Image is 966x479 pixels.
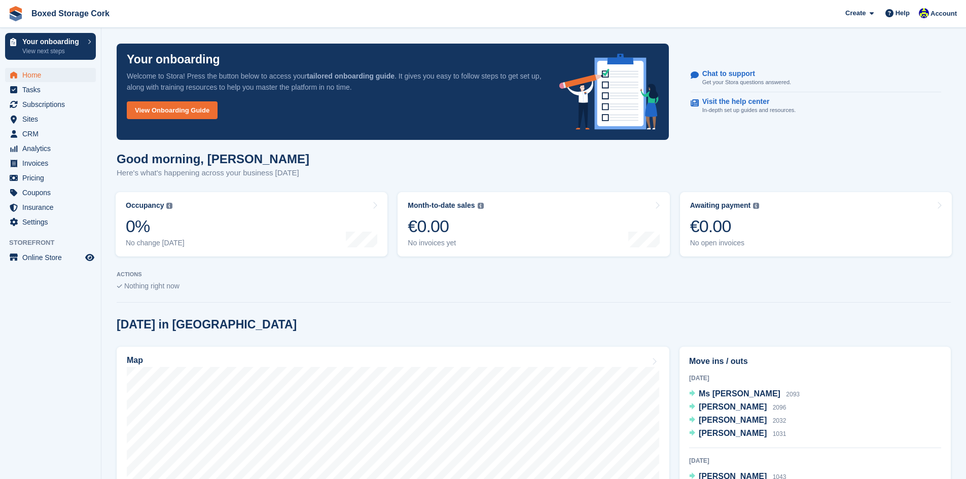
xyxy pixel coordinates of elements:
span: Help [896,8,910,18]
a: View Onboarding Guide [127,101,218,119]
span: Analytics [22,141,83,156]
h2: Map [127,356,143,365]
span: 1031 [773,430,786,437]
p: ACTIONS [117,271,951,278]
span: [PERSON_NAME] [699,429,767,437]
a: menu [5,171,96,185]
a: menu [5,186,96,200]
a: [PERSON_NAME] 2096 [689,401,786,414]
img: Vincent [919,8,929,18]
div: No invoices yet [408,239,483,247]
a: menu [5,112,96,126]
p: Here's what's happening across your business [DATE] [117,167,309,179]
span: Tasks [22,83,83,97]
span: Invoices [22,156,83,170]
span: Sites [22,112,83,126]
a: Ms [PERSON_NAME] 2093 [689,388,800,401]
a: Preview store [84,251,96,264]
span: Home [22,68,83,82]
span: Insurance [22,200,83,214]
span: Coupons [22,186,83,200]
a: Month-to-date sales €0.00 No invoices yet [398,192,669,256]
a: menu [5,200,96,214]
span: CRM [22,127,83,141]
a: Chat to support Get your Stora questions answered. [691,64,941,92]
div: No open invoices [690,239,760,247]
p: Welcome to Stora! Press the button below to access your . It gives you easy to follow steps to ge... [127,70,543,93]
a: Visit the help center In-depth set up guides and resources. [691,92,941,120]
span: Settings [22,215,83,229]
span: [PERSON_NAME] [699,416,767,424]
span: Storefront [9,238,101,248]
strong: tailored onboarding guide [307,72,395,80]
img: icon-info-grey-7440780725fd019a000dd9b08b2336e03edf1995a4989e88bcd33f0948082b44.svg [478,203,484,209]
span: Pricing [22,171,83,185]
div: Month-to-date sales [408,201,475,210]
a: menu [5,250,96,265]
div: [DATE] [689,374,941,383]
span: Account [931,9,957,19]
span: Nothing right now [124,282,180,290]
h1: Good morning, [PERSON_NAME] [117,152,309,166]
a: menu [5,97,96,112]
a: menu [5,156,96,170]
p: Visit the help center [702,97,788,106]
span: Create [845,8,866,18]
div: 0% [126,216,185,237]
p: Your onboarding [127,54,220,65]
img: icon-info-grey-7440780725fd019a000dd9b08b2336e03edf1995a4989e88bcd33f0948082b44.svg [166,203,172,209]
p: Get your Stora questions answered. [702,78,791,87]
p: Your onboarding [22,38,83,45]
h2: Move ins / outs [689,355,941,367]
a: Awaiting payment €0.00 No open invoices [680,192,952,256]
div: Awaiting payment [690,201,751,210]
span: 2096 [773,404,786,411]
span: 2093 [786,391,800,398]
a: menu [5,68,96,82]
img: blank_slate_check_icon-ba018cac091ee9be17c0a81a6c232d5eb81de652e7a59be601be346b1b6ddf79.svg [117,284,122,288]
a: menu [5,83,96,97]
img: stora-icon-8386f47178a22dfd0bd8f6a31ec36ba5ce8667c1dd55bd0f319d3a0aa187defe.svg [8,6,23,21]
span: [PERSON_NAME] [699,402,767,411]
a: menu [5,127,96,141]
a: [PERSON_NAME] 2032 [689,414,786,427]
a: Occupancy 0% No change [DATE] [116,192,387,256]
p: In-depth set up guides and resources. [702,106,796,115]
a: [PERSON_NAME] 1031 [689,427,786,440]
a: Boxed Storage Cork [27,5,114,22]
div: No change [DATE] [126,239,185,247]
a: menu [5,215,96,229]
div: Occupancy [126,201,164,210]
a: Your onboarding View next steps [5,33,96,60]
span: Online Store [22,250,83,265]
img: onboarding-info-6c161a55d2c0e0a8cae90662b2fe09162a5109e8cc188191df67fb4f79e88e88.svg [559,54,659,130]
div: €0.00 [690,216,760,237]
span: 2032 [773,417,786,424]
p: Chat to support [702,69,783,78]
div: €0.00 [408,216,483,237]
img: icon-info-grey-7440780725fd019a000dd9b08b2336e03edf1995a4989e88bcd33f0948082b44.svg [753,203,759,209]
a: menu [5,141,96,156]
div: [DATE] [689,456,941,465]
span: Ms [PERSON_NAME] [699,389,780,398]
h2: [DATE] in [GEOGRAPHIC_DATA] [117,318,297,331]
span: Subscriptions [22,97,83,112]
p: View next steps [22,47,83,56]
